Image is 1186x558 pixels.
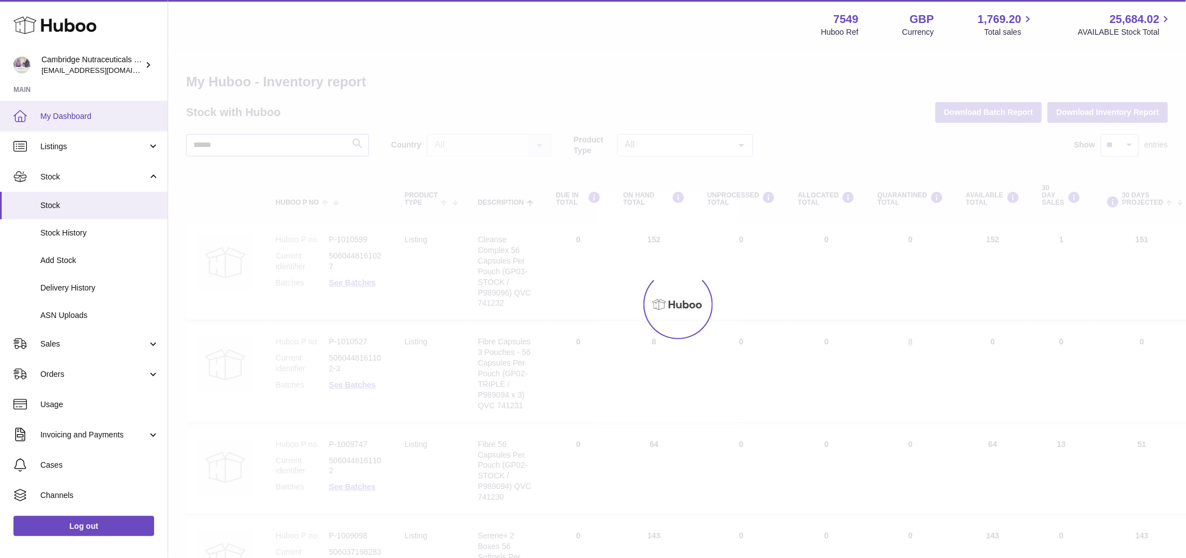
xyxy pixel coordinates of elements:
[40,460,159,471] span: Cases
[984,27,1034,38] span: Total sales
[902,27,934,38] div: Currency
[41,54,142,76] div: Cambridge Nutraceuticals Ltd
[1078,12,1173,38] a: 25,684.02 AVAILABLE Stock Total
[1110,12,1160,27] span: 25,684.02
[833,12,859,27] strong: 7549
[1078,27,1173,38] span: AVAILABLE Stock Total
[978,12,1035,38] a: 1,769.20 Total sales
[41,66,165,75] span: [EMAIL_ADDRESS][DOMAIN_NAME]
[40,310,159,321] span: ASN Uploads
[40,339,147,349] span: Sales
[40,430,147,440] span: Invoicing and Payments
[40,141,147,152] span: Listings
[40,228,159,238] span: Stock History
[821,27,859,38] div: Huboo Ref
[13,516,154,536] a: Log out
[40,172,147,182] span: Stock
[40,369,147,380] span: Orders
[40,490,159,501] span: Channels
[40,283,159,293] span: Delivery History
[13,57,30,73] img: qvc@camnutra.com
[40,399,159,410] span: Usage
[978,12,1022,27] span: 1,769.20
[40,111,159,122] span: My Dashboard
[40,200,159,211] span: Stock
[910,12,934,27] strong: GBP
[40,255,159,266] span: Add Stock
